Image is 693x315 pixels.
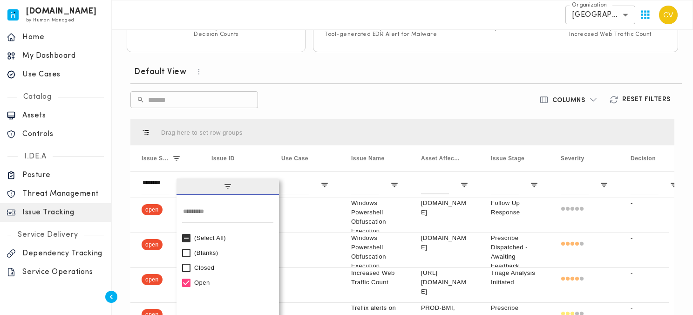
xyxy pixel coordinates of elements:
div: Filter List [177,231,279,290]
div: High [561,268,584,290]
p: Use Cases [22,70,105,79]
div: [GEOGRAPHIC_DATA] [565,6,635,24]
p: Windows Powershell Obfuscation Execution Base64 [351,233,399,280]
div: (Select All) [194,234,270,241]
p: Dependency Tracking [22,249,105,258]
p: Follow Up Response [491,199,538,217]
div: Closed [194,264,270,271]
span: Issue ID [211,155,235,162]
button: Open Filter Menu [460,181,469,189]
div: Row Groups [161,129,243,136]
label: Organization [572,1,607,9]
p: Increased Web Traffic Count [351,268,399,287]
input: Issue ID Filter Input [211,176,239,194]
p: I.DE.A [18,152,53,161]
tspan: Increased Web Traffic Count [569,32,652,37]
p: Controls [22,130,105,139]
p: Service Operations [22,267,105,277]
img: Carter Velasquez [659,6,678,24]
p: Prescribe Dispatched - Awaiting Feedback [491,233,538,271]
p: - [631,233,678,243]
p: Home [22,33,105,42]
h6: Reset Filters [622,96,671,104]
p: Catalog [17,92,58,102]
p: Issue Tracking [22,208,105,217]
p: My Dashboard [22,51,105,61]
div: High [561,233,584,255]
tspan: Decision Counts [194,32,238,37]
p: Threat Management [22,189,105,199]
input: Search filter values [182,205,273,223]
span: open [142,269,163,290]
p: Triage Analysis Initiated [491,268,538,287]
button: Open Filter Menu [320,181,329,189]
h6: Columns [552,96,585,105]
p: [DOMAIN_NAME] [421,233,469,252]
button: Columns [534,91,604,108]
div: (Blanks) [194,249,270,256]
button: Open Filter Menu [530,181,538,189]
p: - [631,268,678,278]
p: Service Delivery [11,230,84,240]
span: Issue Name [351,155,385,162]
p: [URL][DOMAIN_NAME] [421,268,469,296]
tspan: Tool-generated EDR Alert for Malware [324,32,437,37]
div: Open [194,279,270,286]
button: User [655,2,681,28]
span: Drag here to set row groups [161,129,243,136]
p: Posture [22,171,105,180]
button: Open Filter Menu [670,181,678,189]
h6: [DOMAIN_NAME] [26,8,97,15]
button: Reset Filters [604,91,678,108]
span: open [142,234,163,255]
span: Decision [631,155,656,162]
button: Open Filter Menu [390,181,399,189]
span: by Human Managed [26,18,74,23]
span: open [142,199,163,220]
p: Windows Powershell Obfuscation Execution Base64 [351,199,399,245]
span: Issue Status [142,155,169,162]
p: - [631,303,678,313]
span: filter [177,178,279,195]
img: invicta.io [7,9,19,21]
p: Assets [22,111,105,120]
span: Severity [561,155,584,162]
span: Issue Stage [491,155,524,162]
input: Asset Affected Filter Input [421,176,449,194]
span: Asset Affected [421,155,460,162]
button: Open Filter Menu [600,181,608,189]
p: [DOMAIN_NAME] [421,199,469,217]
span: Use Case [281,155,308,162]
p: - [631,199,678,208]
h6: Default View [134,67,186,78]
